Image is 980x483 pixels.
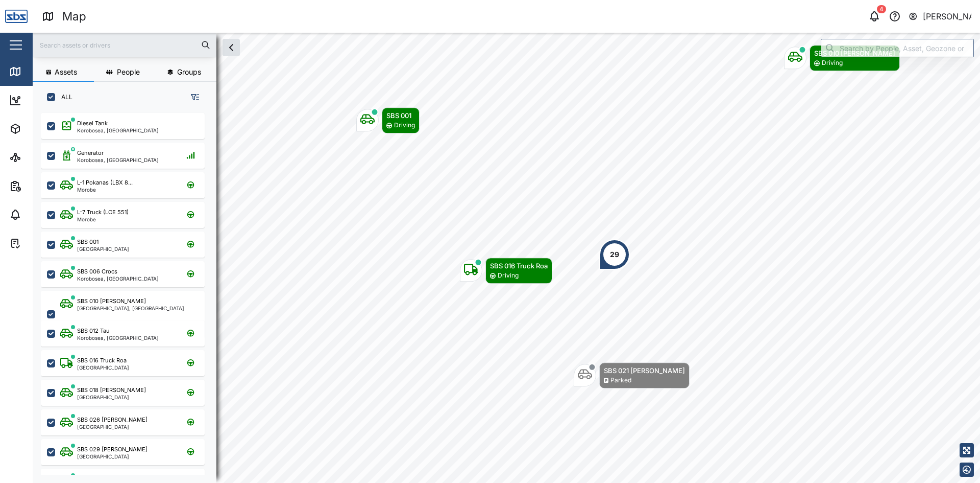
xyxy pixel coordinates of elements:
span: Groups [177,68,201,76]
span: People [117,68,140,76]
img: Main Logo [5,5,28,28]
div: SBS 029 [PERSON_NAME] [77,445,148,454]
div: Korobosea, [GEOGRAPHIC_DATA] [77,128,159,133]
div: SBS 016 Truck Roa [77,356,127,365]
label: ALL [55,93,72,101]
div: Driving [498,271,519,281]
input: Search by People, Asset, Geozone or Place [821,39,974,57]
div: SBS 018 [PERSON_NAME] [77,386,146,395]
div: grid [41,109,216,475]
div: L-7 Truck (LCE 551) [77,208,129,217]
div: [GEOGRAPHIC_DATA] [77,395,146,400]
div: [GEOGRAPHIC_DATA] [77,246,129,251]
canvas: Map [33,33,980,483]
div: Map marker [356,107,420,133]
div: Map marker [460,258,552,284]
div: Generator [77,149,104,157]
div: [GEOGRAPHIC_DATA] [77,454,148,459]
div: 4 [877,5,886,13]
div: SBS 021 [PERSON_NAME] [604,365,685,376]
button: [PERSON_NAME] [908,9,972,24]
div: SBS 016 Truck Roa [490,261,548,271]
div: SBS 001 [77,238,99,246]
div: Map marker [599,239,630,270]
div: SBS 010 [PERSON_NAME] [814,48,895,58]
div: Map [27,66,50,77]
div: Map marker [784,45,900,71]
div: Reports [27,180,61,192]
div: Morobe [77,187,133,192]
div: Driving [822,58,843,68]
div: Tasks [27,238,55,249]
div: Sites [27,152,51,163]
div: Alarms [27,209,58,220]
div: Dashboard [27,95,72,106]
div: SBS 012 Tau [77,327,110,335]
div: L-1 Pokanas (LBX 8... [77,178,133,187]
div: Map [62,8,86,26]
div: SBS 010 [PERSON_NAME] [77,297,146,306]
div: [GEOGRAPHIC_DATA] [77,365,129,370]
span: Assets [55,68,77,76]
input: Search assets or drivers [39,37,210,53]
div: [PERSON_NAME] [923,10,972,23]
div: Morobe [77,217,129,222]
div: Map marker [574,362,690,388]
div: 29 [610,249,619,260]
div: Korobosea, [GEOGRAPHIC_DATA] [77,157,159,163]
div: Korobosea, [GEOGRAPHIC_DATA] [77,335,159,340]
div: [GEOGRAPHIC_DATA] [77,424,148,429]
div: SBS 026 [PERSON_NAME] [77,416,148,424]
div: Driving [394,121,415,130]
div: Korobosea, [GEOGRAPHIC_DATA] [77,276,159,281]
div: Parked [610,376,631,385]
div: [GEOGRAPHIC_DATA], [GEOGRAPHIC_DATA] [77,306,184,311]
div: Diesel Tank [77,119,108,128]
div: Assets [27,123,58,134]
div: SBS 006 Crocs [77,267,117,276]
div: SBS 001 [386,110,415,121]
